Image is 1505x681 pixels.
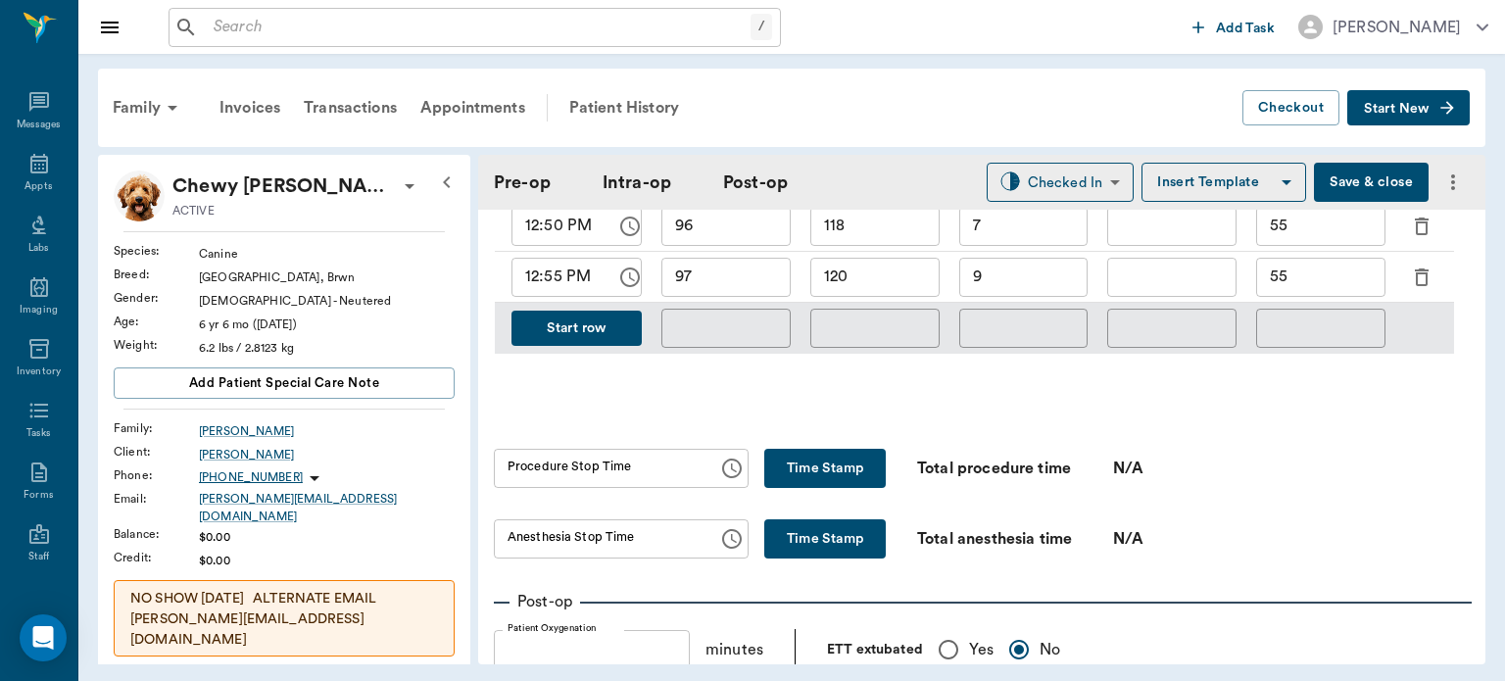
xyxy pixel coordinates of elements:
a: [PERSON_NAME] [199,422,455,440]
div: N/A [1113,457,1143,480]
a: Appointments [409,84,537,131]
div: Breed : [114,266,199,283]
img: Profile Image [114,170,165,221]
a: Patient History [558,84,691,131]
div: Inventory [17,365,61,379]
input: hh:mm aa [511,258,603,297]
a: [PERSON_NAME][EMAIL_ADDRESS][DOMAIN_NAME] [199,490,455,525]
div: $0.00 [199,552,455,569]
div: Checked In [1028,171,1103,194]
div: Client : [114,443,199,461]
button: Time Stamp [764,449,886,488]
div: Labs [28,241,49,256]
button: Time Stamp [764,519,886,559]
div: Weight : [114,336,199,354]
a: Pre-op [494,170,551,196]
input: hh:mm aa [494,449,704,488]
div: [PERSON_NAME] [1333,16,1461,39]
button: Add Task [1185,9,1283,45]
div: Balance : [114,525,199,543]
div: Credit : [114,549,199,566]
p: Post-op [510,590,580,613]
label: Patient Oxygenation [508,621,596,635]
div: Gender : [114,289,199,307]
div: Appts [24,179,52,194]
button: Start row [511,311,642,347]
span: No [1040,638,1060,661]
div: [DEMOGRAPHIC_DATA] - Neutered [199,292,455,310]
div: Age : [114,313,199,330]
div: 6.2 lbs / 2.8123 kg [199,339,455,357]
div: Messages [17,118,62,132]
div: Family : [114,419,199,437]
a: Intra-op [603,170,671,196]
div: Staff [28,550,49,564]
button: [PERSON_NAME] [1283,9,1504,45]
div: / [751,14,772,40]
button: Choose time, selected time is 12:55 PM [610,258,650,297]
div: Family [101,84,196,131]
div: Chewy McCasland [172,170,398,202]
button: Save & close [1314,163,1429,202]
p: minutes [705,638,763,661]
button: Choose time, selected time is 12:50 PM [610,207,650,246]
div: Tasks [26,426,51,441]
div: N/A [1113,527,1143,551]
button: Choose time [712,449,752,488]
div: Forms [24,488,53,503]
div: Imaging [20,303,58,317]
a: Invoices [208,84,292,131]
p: ETT extubated [827,640,923,660]
div: Species : [114,242,199,260]
div: Phone : [114,466,199,484]
button: Checkout [1242,90,1339,126]
button: Add patient Special Care Note [114,367,455,399]
p: Chewy [PERSON_NAME] [172,170,398,202]
button: Insert Template [1141,163,1306,202]
p: ACTIVE [172,202,215,219]
div: $0.00 [199,528,455,546]
button: Start New [1347,90,1470,126]
button: Choose time [712,519,752,559]
button: more [1436,166,1470,199]
button: Close drawer [90,8,129,47]
p: [PHONE_NUMBER] [199,469,303,486]
input: Search [206,14,751,41]
a: Transactions [292,84,409,131]
span: Add patient Special Care Note [189,372,379,394]
input: hh:mm aa [511,207,603,246]
a: [PERSON_NAME] [199,446,455,463]
span: Yes [969,638,994,661]
div: Total procedure time [917,457,1113,480]
input: hh:mm aa [494,519,704,559]
a: Post-op [723,170,788,196]
div: 6 yr 6 mo ([DATE]) [199,316,455,333]
div: Open Intercom Messenger [20,614,67,661]
div: Email : [114,490,199,508]
div: Total anesthesia time [917,527,1113,551]
div: Canine [199,245,455,263]
div: [GEOGRAPHIC_DATA], Brwn [199,268,455,286]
